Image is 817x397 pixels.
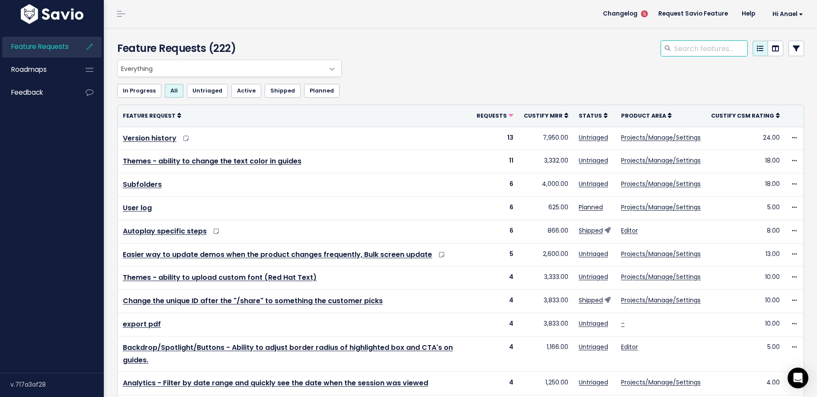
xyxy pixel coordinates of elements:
[123,156,301,166] a: Themes - ability to change the text color in guides
[123,250,432,259] a: Easier way to update demos when the product changes frequently, Bulk screen update
[706,173,785,197] td: 18.00
[11,42,69,51] span: Feature Requests
[471,313,519,336] td: 4
[304,84,340,98] a: Planned
[579,179,608,188] a: Untriaged
[519,313,574,336] td: 3,833.00
[471,372,519,395] td: 4
[123,378,428,388] a: Analytics - Filter by date range and quickly see the date when the session was viewed
[123,343,453,365] a: Backdrop/Spotlight/Buttons - Ability to adjust border radius of highlighted box and CTA's on guides.
[621,296,701,304] a: Projects/Manage/Settings
[762,7,810,21] a: Hi Anael
[641,10,648,17] span: 5
[621,343,638,351] a: Editor
[706,372,785,395] td: 4.00
[471,220,519,243] td: 6
[187,84,228,98] a: Untriaged
[706,336,785,372] td: 5.00
[117,41,338,56] h4: Feature Requests (222)
[651,7,735,20] a: Request Savio Feature
[579,250,608,258] a: Untriaged
[706,313,785,336] td: 10.00
[579,319,608,328] a: Untriaged
[579,378,608,387] a: Untriaged
[477,111,513,120] a: Requests
[706,220,785,243] td: 8.00
[519,196,574,220] td: 625.00
[123,319,161,329] a: export pdf
[471,150,519,173] td: 11
[123,203,152,213] a: User log
[471,336,519,372] td: 4
[123,226,207,236] a: Autoplay specific steps
[2,37,72,57] a: Feature Requests
[471,196,519,220] td: 6
[706,266,785,290] td: 10.00
[117,84,804,98] ul: Filter feature requests
[123,111,181,120] a: Feature Request
[471,173,519,197] td: 6
[10,373,104,396] div: v.717a3af28
[579,156,608,165] a: Untriaged
[579,112,602,119] span: Status
[579,272,608,281] a: Untriaged
[621,226,638,235] a: Editor
[519,127,574,150] td: 7,950.00
[772,11,803,17] span: Hi Anael
[735,7,762,20] a: Help
[471,127,519,150] td: 13
[706,290,785,313] td: 10.00
[621,250,701,258] a: Projects/Manage/Settings
[11,88,43,97] span: Feedback
[711,111,780,120] a: Custify csm rating
[579,203,603,211] a: Planned
[621,112,666,119] span: Product Area
[123,272,317,282] a: Themes - ability to upload custom font (Red Hat Text)
[788,368,808,388] div: Open Intercom Messenger
[673,41,747,56] input: Search features...
[621,203,701,211] a: Projects/Manage/Settings
[519,220,574,243] td: 866.00
[706,243,785,266] td: 13.00
[621,111,672,120] a: Product Area
[2,60,72,80] a: Roadmaps
[265,84,301,98] a: Shipped
[524,112,563,119] span: Custify mrr
[123,133,176,143] a: Version history
[123,296,383,306] a: Change the unique ID after the "/share" to something the customer picks
[579,226,603,235] a: Shipped
[118,60,324,77] span: Everything
[621,179,701,188] a: Projects/Manage/Settings
[471,266,519,290] td: 4
[19,4,86,24] img: logo-white.9d6f32f41409.svg
[579,111,608,120] a: Status
[471,243,519,266] td: 5
[519,243,574,266] td: 2,600.00
[524,111,568,120] a: Custify mrr
[519,266,574,290] td: 3,333.00
[519,290,574,313] td: 3,833.00
[621,133,701,142] a: Projects/Manage/Settings
[123,112,176,119] span: Feature Request
[621,156,701,165] a: Projects/Manage/Settings
[579,343,608,351] a: Untriaged
[11,65,47,74] span: Roadmaps
[519,173,574,197] td: 4,000.00
[519,372,574,395] td: 1,250.00
[579,296,603,304] a: Shipped
[477,112,507,119] span: Requests
[603,11,638,17] span: Changelog
[117,84,161,98] a: In Progress
[711,112,774,119] span: Custify csm rating
[706,127,785,150] td: 24.00
[621,272,701,281] a: Projects/Manage/Settings
[165,84,183,98] a: All
[2,83,72,102] a: Feedback
[579,133,608,142] a: Untriaged
[621,319,625,328] a: -
[123,179,162,189] a: Subfolders
[519,336,574,372] td: 1,166.00
[706,150,785,173] td: 18.00
[231,84,261,98] a: Active
[117,60,342,77] span: Everything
